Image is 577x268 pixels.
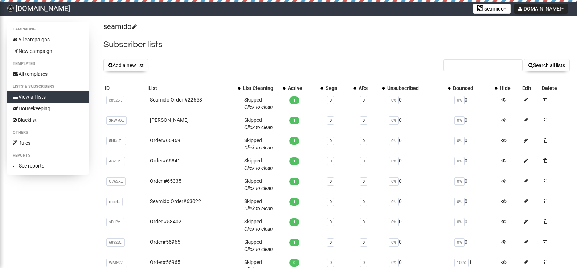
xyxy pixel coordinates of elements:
a: Click to clean [244,206,273,211]
td: 0 [386,114,451,134]
a: Housekeeping [7,103,89,114]
li: Lists & subscribers [7,82,89,91]
span: 0% [454,157,465,165]
a: 0 [330,139,332,143]
a: Click to clean [244,104,273,110]
th: Segs: No sort applied, activate to apply an ascending sort [324,83,357,93]
span: 0% [454,218,465,226]
td: 0 [386,235,451,256]
th: Edit: No sort applied, sorting is disabled [521,83,540,93]
span: A82Ch.. [106,157,125,165]
span: 0% [454,96,465,104]
span: 0% [454,137,465,145]
span: 0% [389,218,399,226]
div: Edit [522,84,539,92]
span: Skipped [244,158,273,171]
span: 1 [289,239,299,246]
span: Skipped [244,117,273,130]
a: Blacklist [7,114,89,126]
a: Order#56965 [150,239,180,245]
a: Order#66841 [150,158,180,164]
a: 0 [363,179,365,184]
button: Add a new list [103,59,148,71]
a: View all lists [7,91,89,103]
button: seamido [473,4,511,14]
span: sEuPz.. [106,218,124,226]
span: O763X.. [106,177,126,186]
span: 0% [454,198,465,206]
span: 6892S.. [106,238,125,247]
span: 1 [289,96,299,104]
div: ID [105,84,146,92]
span: 0% [389,259,399,267]
span: 0% [389,137,399,145]
a: Seamido Order #22658 [150,97,202,103]
span: c8926.. [106,96,124,104]
div: Unsubscribed [387,84,444,92]
th: ARs: No sort applied, activate to apply an ascending sort [357,83,386,93]
td: 0 [386,195,451,215]
a: 0 [363,240,365,245]
img: favicons [477,5,483,11]
td: 0 [386,215,451,235]
span: Skipped [244,219,273,232]
li: Others [7,128,89,137]
span: tooeI.. [106,198,123,206]
a: All templates [7,68,89,80]
th: Bounced: No sort applied, activate to apply an ascending sort [451,83,499,93]
a: 0 [363,139,365,143]
span: Skipped [244,198,273,211]
span: 0% [389,177,399,186]
span: 0% [389,116,399,125]
a: 0 [330,179,332,184]
span: 1 [289,218,299,226]
td: 0 [451,215,499,235]
span: 0% [389,157,399,165]
h2: Subscriber lists [103,38,570,51]
a: [PERSON_NAME] [150,117,189,123]
a: Seamido Order#63022 [150,198,201,204]
a: New campaign [7,45,89,57]
td: 0 [451,93,499,114]
a: 0 [363,199,365,204]
a: 0 [363,118,365,123]
div: List Cleaning [243,84,279,92]
a: 0 [363,159,365,164]
div: ARs [359,84,379,92]
span: 1 [289,198,299,206]
span: Skipped [244,239,273,252]
span: 1 [289,178,299,185]
a: 0 [330,240,332,245]
span: 3RWvQ.. [106,116,127,125]
span: 0% [389,96,399,104]
span: Skipped [244,178,273,191]
a: Click to clean [244,246,273,252]
div: Delete [542,84,568,92]
span: 100% [454,259,469,267]
span: Skipped [244,137,273,151]
td: 0 [451,235,499,256]
a: Order #58402 [150,219,181,224]
li: Reports [7,151,89,160]
a: 0 [330,199,332,204]
td: 0 [386,93,451,114]
span: 0 [289,259,299,267]
th: List: No sort applied, activate to apply an ascending sort [147,83,241,93]
a: Order#56965 [150,259,180,265]
span: 0% [389,238,399,247]
span: WM892.. [106,259,127,267]
td: 0 [451,174,499,195]
div: List [148,84,234,92]
a: 0 [330,118,332,123]
span: 5NKsZ.. [106,137,126,145]
span: 0% [454,116,465,125]
span: 0% [389,198,399,206]
a: Click to clean [244,165,273,171]
a: 0 [330,220,332,224]
a: Order#66469 [150,137,180,143]
td: 0 [451,154,499,174]
a: 0 [330,260,332,265]
a: 0 [330,98,332,103]
a: Order #65335 [150,178,181,184]
th: Active: No sort applied, activate to apply an ascending sort [286,83,324,93]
